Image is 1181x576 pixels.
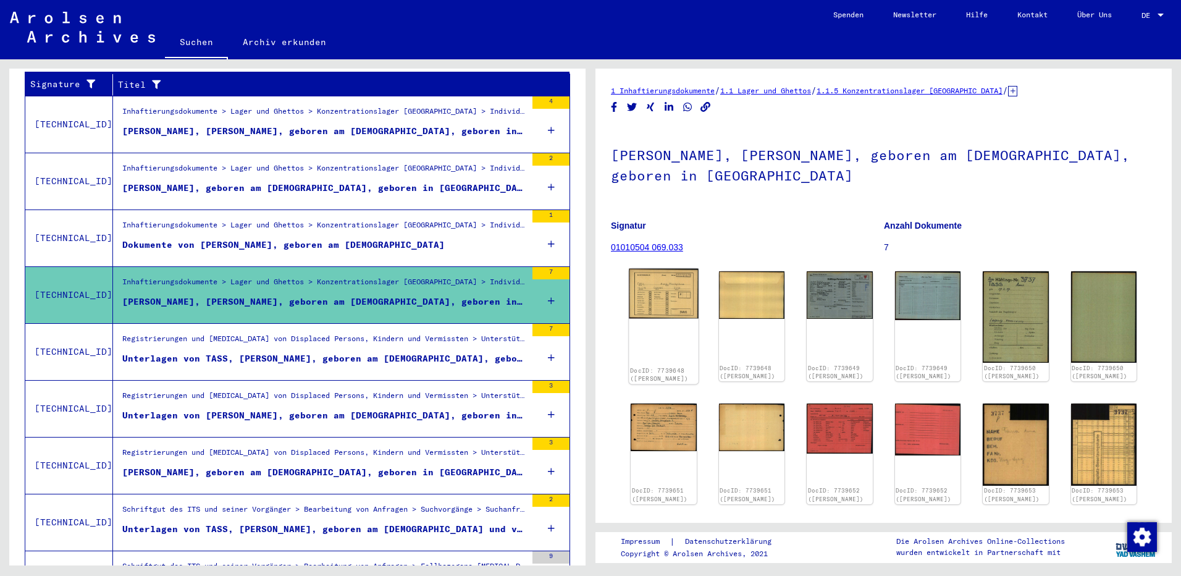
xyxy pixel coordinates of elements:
div: | [621,535,786,548]
div: Signature [30,78,103,91]
img: 001.jpg [631,404,697,451]
a: DocID: 7739649 ([PERSON_NAME]) [808,365,864,380]
img: 001.jpg [807,404,873,454]
b: Anzahl Dokumente [884,221,962,231]
div: 7 [532,324,569,336]
div: 2 [532,494,569,507]
a: DocID: 7739651 ([PERSON_NAME]) [720,487,775,502]
button: Share on WhatsApp [681,100,694,115]
div: 3 [532,381,569,393]
img: 001.jpg [807,271,873,319]
img: 001.jpg [983,271,1049,363]
img: 002.jpg [719,271,785,319]
div: [PERSON_NAME], geboren am [DEMOGRAPHIC_DATA], geboren in [GEOGRAPHIC_DATA] [122,466,526,479]
div: 9 [532,551,569,564]
a: 01010504 069.033 [611,242,683,252]
td: [TECHNICAL_ID] [25,323,113,380]
a: DocID: 7739651 ([PERSON_NAME]) [632,487,687,502]
button: Copy link [699,100,712,115]
a: DocID: 7739648 ([PERSON_NAME]) [720,365,775,380]
div: Registrierungen und [MEDICAL_DATA] von Displaced Persons, Kindern und Vermissten > Unterstützungs... [122,333,526,350]
button: Share on Facebook [608,100,621,115]
a: 1.1 Lager und Ghettos [720,86,811,95]
a: Archiv erkunden [228,27,341,57]
img: 001.jpg [629,269,698,319]
div: [PERSON_NAME], [PERSON_NAME], geboren am [DEMOGRAPHIC_DATA], geboren in [GEOGRAPHIC_DATA] [122,295,526,308]
div: Unterlagen von [PERSON_NAME], geboren am [DEMOGRAPHIC_DATA], geboren in [GEOGRAPHIC_DATA] und von... [122,409,526,422]
a: 1.1.5 Konzentrationslager [GEOGRAPHIC_DATA] [817,86,1002,95]
button: Share on Twitter [626,100,639,115]
div: Unterlagen von TASS, [PERSON_NAME], geboren am [DEMOGRAPHIC_DATA], geboren in [GEOGRAPHIC_DATA] u... [122,352,526,365]
a: Impressum [621,535,670,548]
a: DocID: 7739649 ([PERSON_NAME]) [896,365,951,380]
div: Inhaftierungsdokumente > Lager und Ghettos > Konzentrationslager [GEOGRAPHIC_DATA] > Individuelle... [122,219,526,237]
span: / [811,85,817,96]
b: Signatur [611,221,646,231]
img: 002.jpg [895,271,961,320]
img: Zustimmung ändern [1127,522,1157,552]
img: 001.jpg [983,404,1049,485]
img: 002.jpg [1071,271,1137,363]
div: Titel [118,75,558,95]
button: Share on Xing [644,100,657,115]
p: Copyright © Arolsen Archives, 2021 [621,548,786,559]
div: [PERSON_NAME], geboren am [DEMOGRAPHIC_DATA], geboren in [GEOGRAPHIC_DATA] [122,182,526,195]
a: DocID: 7739653 ([PERSON_NAME]) [1072,487,1127,502]
a: DocID: 7739648 ([PERSON_NAME]) [630,366,688,383]
a: DocID: 7739652 ([PERSON_NAME]) [808,487,864,502]
td: [TECHNICAL_ID] [25,266,113,323]
a: 1 Inhaftierungsdokumente [611,86,715,95]
a: DocID: 7739650 ([PERSON_NAME]) [1072,365,1127,380]
span: / [715,85,720,96]
p: Die Arolsen Archives Online-Collections [896,536,1065,547]
p: 7 [884,241,1156,254]
div: [PERSON_NAME], [PERSON_NAME], geboren am [DEMOGRAPHIC_DATA], geboren in [GEOGRAPHIC_DATA], LWOW [122,125,526,138]
div: Unterlagen von TASS, [PERSON_NAME], geboren am [DEMOGRAPHIC_DATA] und von weiteren Personen [122,523,526,536]
p: wurden entwickelt in Partnerschaft mit [896,547,1065,558]
div: 7 [532,267,569,279]
img: 002.jpg [1071,404,1137,485]
div: Inhaftierungsdokumente > Lager und Ghettos > Konzentrationslager [GEOGRAPHIC_DATA] > Individuelle... [122,276,526,294]
div: Inhaftierungsdokumente > Lager und Ghettos > Konzentrationslager [GEOGRAPHIC_DATA] > Individuelle... [122,163,526,180]
span: DE [1141,11,1155,20]
h1: [PERSON_NAME], [PERSON_NAME], geboren am [DEMOGRAPHIC_DATA], geboren in [GEOGRAPHIC_DATA] [611,127,1156,201]
div: Inhaftierungsdokumente > Lager und Ghettos > Konzentrationslager [GEOGRAPHIC_DATA] > Individuelle... [122,106,526,123]
div: Titel [118,78,545,91]
a: Datenschutzerklärung [675,535,786,548]
div: Signature [30,75,116,95]
span: / [1002,85,1008,96]
img: Arolsen_neg.svg [10,12,155,43]
div: Registrierungen und [MEDICAL_DATA] von Displaced Persons, Kindern und Vermissten > Unterstützungs... [122,390,526,407]
td: [TECHNICAL_ID] [25,437,113,494]
img: 002.jpg [719,404,785,451]
div: 3 [532,438,569,450]
img: 002.jpg [895,404,961,455]
a: Suchen [165,27,228,59]
img: yv_logo.png [1113,532,1159,562]
a: DocID: 7739653 ([PERSON_NAME]) [984,487,1040,502]
td: [TECHNICAL_ID] [25,494,113,551]
div: Registrierungen und [MEDICAL_DATA] von Displaced Persons, Kindern und Vermissten > Unterstützungs... [122,447,526,464]
div: Schriftgut des ITS und seiner Vorgänger > Bearbeitung von Anfragen > Suchvorgänge > Suchanfragen ... [122,504,526,521]
a: DocID: 7739652 ([PERSON_NAME]) [896,487,951,502]
div: Dokumente von [PERSON_NAME], geboren am [DEMOGRAPHIC_DATA] [122,239,445,252]
a: DocID: 7739650 ([PERSON_NAME]) [984,365,1040,380]
td: [TECHNICAL_ID] [25,380,113,437]
td: [TECHNICAL_ID] [25,210,113,266]
button: Share on LinkedIn [663,100,676,115]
